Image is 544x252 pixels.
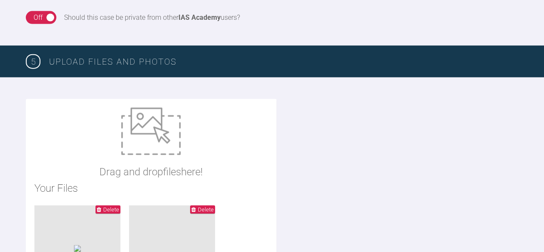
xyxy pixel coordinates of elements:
p: Drag and drop files here! [99,164,203,180]
h3: Upload Files and Photos [49,55,518,68]
div: Should this case be private from other users? [64,12,240,23]
span: 5 [26,54,40,69]
h2: Your Files [34,180,268,196]
span: Delete [198,206,214,213]
strong: IAS Academy [178,13,221,22]
div: Off [34,12,43,23]
img: c18ef1fe-5a60-4639-8db6-b810651c4d2a [74,245,81,252]
span: Delete [103,206,119,213]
